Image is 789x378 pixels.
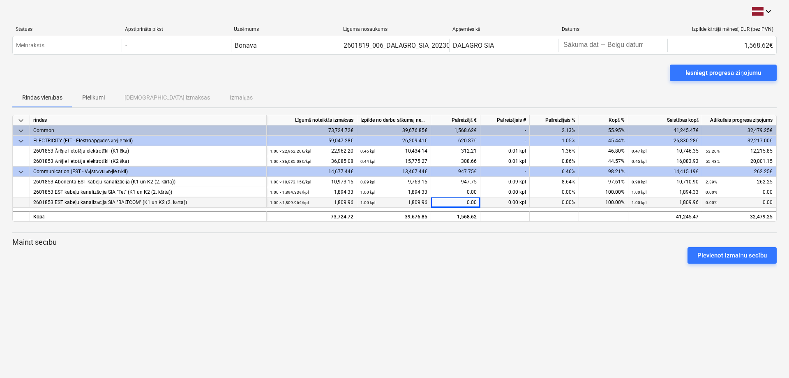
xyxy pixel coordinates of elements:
div: Common [33,125,263,136]
div: 39,676.85 [360,212,427,222]
div: 2601819_006_DALAGRO_SIA_20230221_Ligums_ELT_EST_T25_ak_KK1 (1) (1)-signed-signed.pdf [344,42,626,49]
div: - [600,43,606,48]
div: 10,434.14 [360,146,427,156]
span: keyboard_arrow_down [16,116,26,125]
p: Rindas vienības [22,93,62,102]
div: 12,215.85 [706,146,773,156]
div: 0.00 [706,187,773,197]
div: 26,830.28€ [628,136,702,146]
div: rindas [30,115,267,125]
small: 0.89 kpl [360,180,375,184]
div: 32,217.00€ [702,136,776,146]
div: Statuss [16,26,118,32]
small: 1.00 × 10,973.15€ / kpl [270,180,311,184]
div: 8.64% [530,177,579,187]
div: Apstiprināts plkst [125,26,228,32]
p: Mainīt secību [12,237,777,247]
div: 13,467.44€ [357,167,431,177]
small: 0.00% [706,190,717,195]
div: 1,568.62 [431,211,480,221]
div: 44.57% [579,156,628,167]
div: - [480,125,530,136]
div: 1,809.96 [270,197,353,208]
span: keyboard_arrow_down [16,136,26,146]
div: 14,415.19€ [628,167,702,177]
div: 1.05% [530,136,579,146]
div: 10,746.35 [632,146,699,156]
div: 6.46% [530,167,579,177]
div: Iesniegt progresa ziņojumu [685,67,761,78]
small: 0.44 kpl [360,159,375,164]
div: Līguma nosaukums [343,26,446,32]
small: 55.43% [706,159,720,164]
div: 0.01 kpl [480,156,530,167]
div: Atlikušais progresa ziņojums [702,115,776,125]
div: 1.36% [530,146,579,156]
div: 1,568.62€ [431,125,480,136]
div: 0.01 kpl [480,146,530,156]
div: Līgumā noteiktās izmaksas [267,115,357,125]
div: 98.21% [579,167,628,177]
div: Pašreizējais % [530,115,579,125]
div: 20,001.15 [706,156,773,167]
div: 1,809.96 [360,197,427,208]
small: 1.00 × 1,809.96€ / kpl [270,200,309,205]
div: 0.00% [530,197,579,208]
div: Pievienot izmaiņu secību [697,250,767,261]
div: 41,245.47€ [628,125,702,136]
div: Izpilde no darbu sākuma, neskaitot kārtējā mēneša izpildi [357,115,431,125]
div: Uzņēmums [234,26,337,32]
small: 53.20% [706,149,720,153]
div: 22,962.20 [270,146,353,156]
small: 0.45 kpl [360,149,375,153]
div: 0.09 kpl [480,177,530,187]
small: 1.00 kpl [360,190,375,195]
small: 0.00% [706,200,717,205]
small: 1.00 kpl [632,190,646,195]
div: 14,677.44€ [267,167,357,177]
input: Sākuma datums [562,39,600,51]
small: 1.00 × 22,962.20€ / kpl [270,149,311,153]
div: Pašreizējā € [431,115,480,125]
div: 1,809.96 [632,197,699,208]
div: 262.25 [706,177,773,187]
div: 0.00% [530,187,579,197]
div: Apņemies kā [452,26,555,32]
div: Datums [562,26,664,32]
div: 10,710.90 [632,177,699,187]
div: 620.87€ [431,136,480,146]
div: - [125,42,127,49]
div: 1,894.33 [632,187,699,197]
div: Izpilde kārtējā mēnesī, EUR (bez PVN) [671,26,773,32]
div: 312.21 [431,146,480,156]
div: 947.75€ [431,167,480,177]
div: Saistības kopā [628,115,702,125]
div: 2601853 EST kabeļu kanalizācija SIA "Tet" (K1 un K2 (2. kārta)) [33,187,263,197]
div: 15,775.27 [360,156,427,167]
div: 2601853 Ārējie lietotāja elektrotīkli (K2 ēka) [33,156,263,167]
p: Melnraksts [16,41,44,50]
div: 9,763.15 [360,177,427,187]
button: Iesniegt progresa ziņojumu [670,65,777,81]
div: Pašreizējais # [480,115,530,125]
div: 32,479.25€ [702,125,776,136]
div: 0.00 kpl [480,187,530,197]
div: 947.75 [431,177,480,187]
div: 10,973.15 [270,177,353,187]
div: Communication (EST - Vājstrāvu ārējie tīkli) [33,167,263,177]
small: 1.00 × 1,894.33€ / kpl [270,190,309,195]
small: 0.98 kpl [632,180,646,184]
div: 97.61% [579,177,628,187]
div: 45.44% [579,136,628,146]
div: 2.13% [530,125,579,136]
div: 41,245.47 [628,211,702,221]
div: 0.00 [431,187,480,197]
div: 36,085.08 [270,156,353,167]
div: 32,479.25 [706,212,773,222]
div: - [480,136,530,146]
div: 308.66 [431,156,480,167]
button: Pievienot izmaiņu secību [687,247,777,264]
div: - [480,167,530,177]
div: 0.00 [431,197,480,208]
small: 1.00 kpl [632,200,646,205]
